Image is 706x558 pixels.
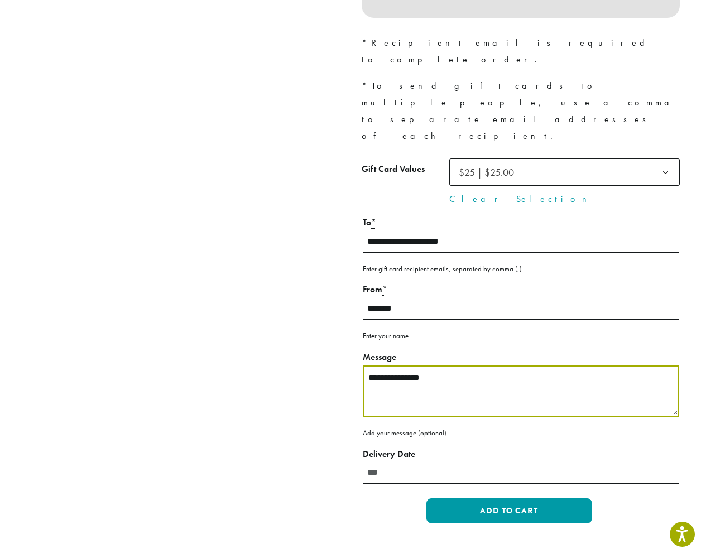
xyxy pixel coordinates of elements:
[382,283,387,296] abbr: Required field
[454,161,525,183] span: $25 | $25.00
[363,282,679,298] label: From
[371,217,376,229] abbr: Required field
[363,215,679,231] label: To
[362,35,680,68] p: *Recipient email is required to complete order.
[362,78,680,145] p: *To send gift cards to multiple people, use a comma to separate email addresses of each recipient.
[363,446,679,463] label: Delivery Date
[449,158,680,186] span: $25 | $25.00
[363,331,410,340] small: Enter your name.
[426,498,592,523] button: Add to cart
[449,193,680,206] a: Clear Selection
[363,264,522,273] small: Enter gift card recipient emails, separated by comma (,)
[363,349,679,365] label: Message
[363,428,448,437] small: Add your message (optional).
[362,161,449,177] label: Gift Card Values
[459,166,514,179] span: $25 | $25.00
